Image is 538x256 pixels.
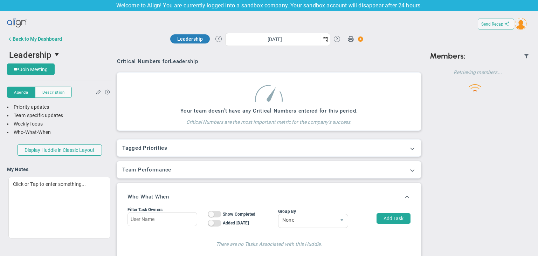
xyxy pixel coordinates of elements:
[524,53,529,59] span: Filter Updated Members
[430,51,465,61] span: Members:
[14,89,28,95] span: Agenda
[7,63,55,75] button: Join Meeting
[51,49,63,61] span: select
[7,104,112,110] div: Priority updates
[7,121,112,127] div: Weekly focus
[7,166,112,173] h4: My Notes
[180,108,358,114] h3: Your team doesn't have any Critical Numbers entered for this period.
[320,33,330,46] span: select
[127,212,197,226] input: User Name
[13,36,62,42] div: Back to My Dashboard
[481,22,503,27] span: Send Recap
[336,214,348,228] span: select
[223,221,249,225] span: Added [DATE]
[478,19,514,29] button: Send Recap
[127,207,197,212] div: Filter Task Owners
[426,69,529,75] h4: Retrieving members...
[42,89,64,95] span: Description
[122,145,416,151] h3: Tagged Priorities
[8,177,110,238] div: Click or Tap to enter something...
[7,112,112,119] div: Team specific updates
[177,36,203,42] span: Leadership
[134,239,403,247] h4: There are no Tasks Associated with this Huddle.
[354,34,364,44] span: Action Button
[170,58,198,65] span: Leadership
[122,167,416,173] h3: Team Performance
[347,35,354,45] span: Print Huddle
[20,67,48,72] span: Join Meeting
[7,32,62,46] button: Back to My Dashboard
[127,194,169,200] h3: Who What When
[35,87,72,98] button: Description
[117,58,200,65] div: Critical Numbers for
[515,18,527,30] img: 207982.Person.photo
[7,129,112,136] div: Who-What-When
[17,144,102,156] button: Display Huddle in Classic Layout
[7,16,27,30] img: align-logo.svg
[7,87,35,98] button: Agenda
[278,214,336,226] span: None
[377,213,411,224] button: Add Task
[223,212,255,217] span: Show Completed
[9,50,51,60] span: Leadership
[180,114,358,125] h4: Critical Numbers are the most important metric for the company's success.
[278,209,348,214] div: Group By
